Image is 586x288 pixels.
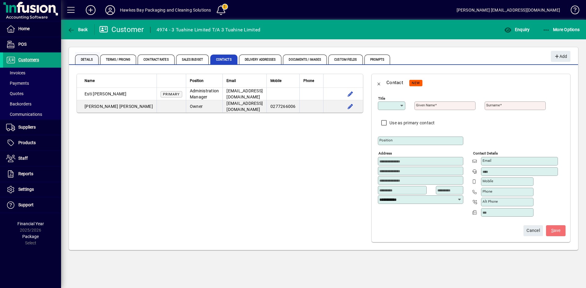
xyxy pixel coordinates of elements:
[3,182,61,197] a: Settings
[541,24,581,35] button: More Options
[3,37,61,52] a: POS
[3,78,61,88] a: Payments
[270,104,296,109] span: 0277266006
[190,77,204,84] span: Position
[523,225,543,236] button: Cancel
[85,77,95,84] span: Name
[226,77,236,84] span: Email
[328,55,363,64] span: Custom Fields
[270,77,296,84] div: Mobile
[3,21,61,37] a: Home
[483,199,498,204] mat-label: Alt Phone
[3,151,61,166] a: Staff
[6,81,29,86] span: Payments
[6,91,24,96] span: Quotes
[546,225,566,236] button: Save
[99,25,144,34] div: Customer
[18,171,33,176] span: Reports
[226,77,263,84] div: Email
[120,5,211,15] div: Hawkes Bay Packaging and Cleaning Solutions
[303,77,320,84] div: Phone
[3,135,61,151] a: Products
[61,24,95,35] app-page-header-button: Back
[67,27,88,32] span: Back
[176,55,209,64] span: Sales Budget
[379,138,392,142] mat-label: Position
[119,104,153,109] span: [PERSON_NAME]
[372,75,386,90] button: Back
[226,88,263,99] span: [EMAIL_ADDRESS][DOMAIN_NAME]
[483,179,493,183] mat-label: Mobile
[6,70,25,75] span: Invoices
[100,5,120,16] button: Profile
[186,100,223,112] td: Owner
[457,5,560,15] div: [PERSON_NAME] [EMAIL_ADDRESS][DOMAIN_NAME]
[75,55,99,64] span: Details
[226,101,263,112] span: [EMAIL_ADDRESS][DOMAIN_NAME]
[3,88,61,99] a: Quotes
[18,42,27,47] span: POS
[526,226,540,236] span: Cancel
[3,166,61,182] a: Reports
[85,104,118,109] span: [PERSON_NAME]
[416,103,435,107] mat-label: Given name
[17,221,44,226] span: Financial Year
[551,51,570,62] button: Add
[554,52,567,62] span: Add
[3,197,61,213] a: Support
[566,1,578,21] a: Knowledge Base
[18,187,34,192] span: Settings
[18,57,39,62] span: Customers
[3,120,61,135] a: Suppliers
[303,77,314,84] span: Phone
[18,202,34,207] span: Support
[386,78,403,87] div: Contact
[3,109,61,119] a: Communications
[239,55,282,64] span: Delivery Addresses
[100,55,136,64] span: Terms / Pricing
[66,24,89,35] button: Back
[18,156,28,161] span: Staff
[378,96,385,101] mat-label: Title
[551,228,554,233] span: S
[503,24,531,35] button: Enquiry
[18,26,30,31] span: Home
[388,120,435,126] label: Use as primary contact
[551,226,561,236] span: ave
[93,91,126,96] span: [PERSON_NAME]
[81,5,100,16] button: Add
[186,88,223,100] td: Administration Manager
[18,125,36,130] span: Suppliers
[22,234,39,239] span: Package
[210,55,237,64] span: Contacts
[190,77,219,84] div: Position
[483,189,492,194] mat-label: Phone
[486,103,500,107] mat-label: Surname
[483,158,491,163] mat-label: Email
[138,55,174,64] span: Contract Rates
[85,91,92,96] span: Esti
[283,55,327,64] span: Documents / Images
[3,68,61,78] a: Invoices
[163,92,180,96] span: Primary
[412,81,420,85] span: NEW
[364,55,390,64] span: Prompts
[85,77,153,84] div: Name
[543,27,580,32] span: More Options
[270,77,281,84] span: Mobile
[6,112,42,117] span: Communications
[18,140,36,145] span: Products
[157,25,261,35] div: 4974 - 3 Tuahine Limited T/A 3 Tuahine Limited
[6,101,31,106] span: Backorders
[504,27,530,32] span: Enquiry
[3,99,61,109] a: Backorders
